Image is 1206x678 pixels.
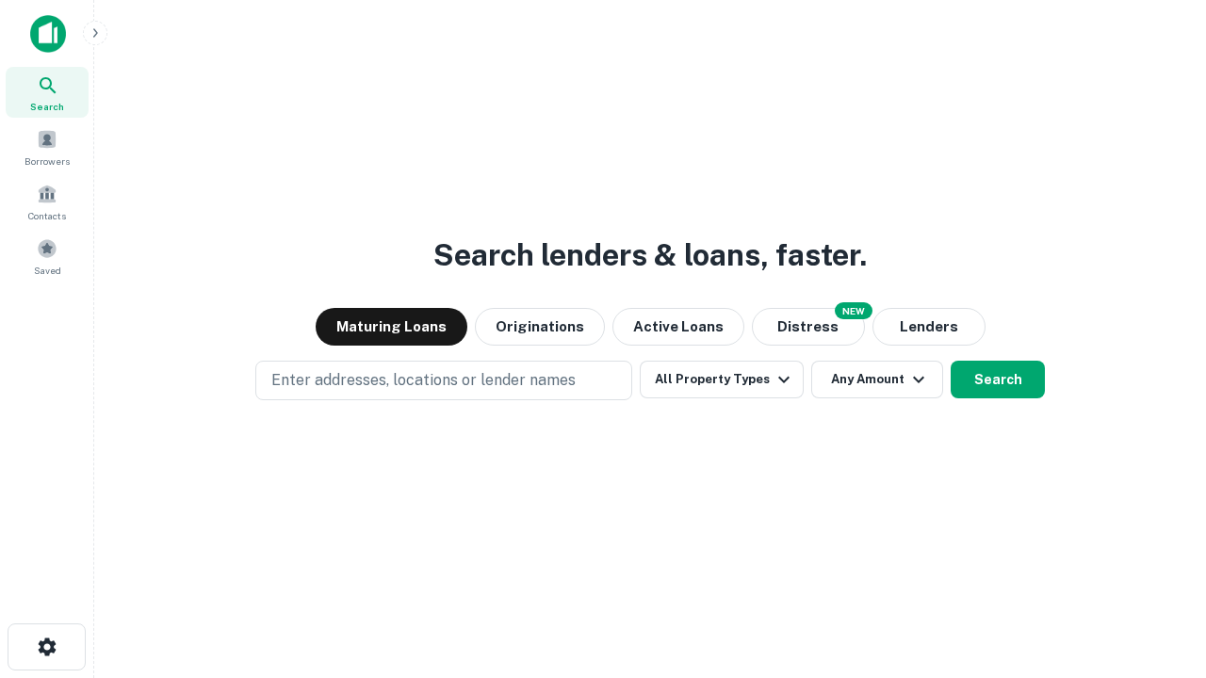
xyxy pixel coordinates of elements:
[6,67,89,118] a: Search
[28,208,66,223] span: Contacts
[316,308,467,346] button: Maturing Loans
[255,361,632,400] button: Enter addresses, locations or lender names
[835,302,872,319] div: NEW
[612,308,744,346] button: Active Loans
[640,361,804,398] button: All Property Types
[30,99,64,114] span: Search
[30,15,66,53] img: capitalize-icon.png
[752,308,865,346] button: Search distressed loans with lien and other non-mortgage details.
[271,369,576,392] p: Enter addresses, locations or lender names
[6,176,89,227] a: Contacts
[951,361,1045,398] button: Search
[34,263,61,278] span: Saved
[6,231,89,282] a: Saved
[811,361,943,398] button: Any Amount
[24,153,70,169] span: Borrowers
[433,233,867,278] h3: Search lenders & loans, faster.
[475,308,605,346] button: Originations
[1112,527,1206,618] iframe: Chat Widget
[872,308,986,346] button: Lenders
[6,121,89,172] a: Borrowers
